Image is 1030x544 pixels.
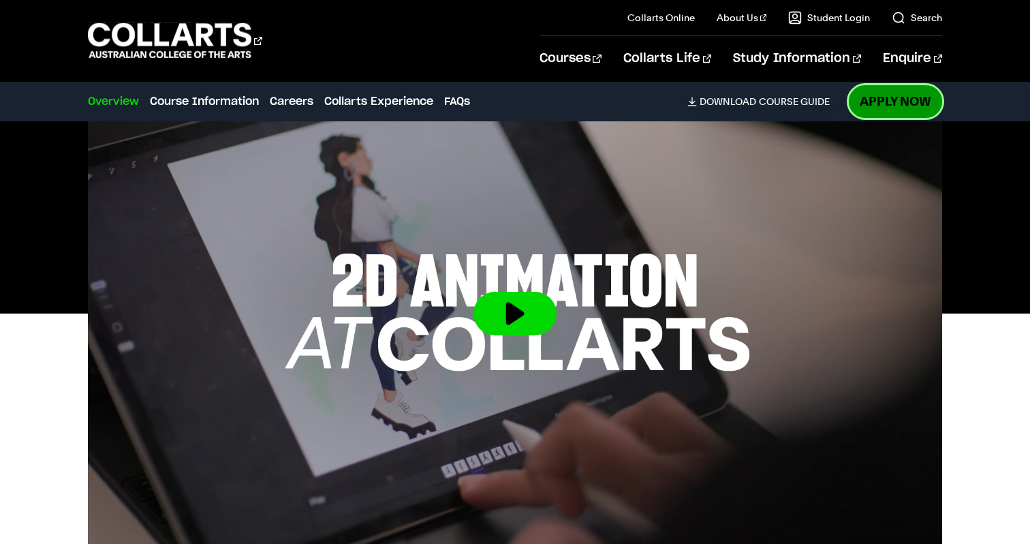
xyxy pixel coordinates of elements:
[687,95,841,108] a: DownloadCourse Guide
[717,11,767,25] a: About Us
[88,21,262,60] div: Go to homepage
[700,95,756,108] span: Download
[892,11,942,25] a: Search
[849,85,942,117] a: Apply Now
[883,36,942,81] a: Enquire
[324,93,433,110] a: Collarts Experience
[627,11,695,25] a: Collarts Online
[623,36,711,81] a: Collarts Life
[88,93,139,110] a: Overview
[150,93,259,110] a: Course Information
[270,93,313,110] a: Careers
[444,93,470,110] a: FAQs
[540,36,602,81] a: Courses
[788,11,870,25] a: Student Login
[733,36,861,81] a: Study Information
